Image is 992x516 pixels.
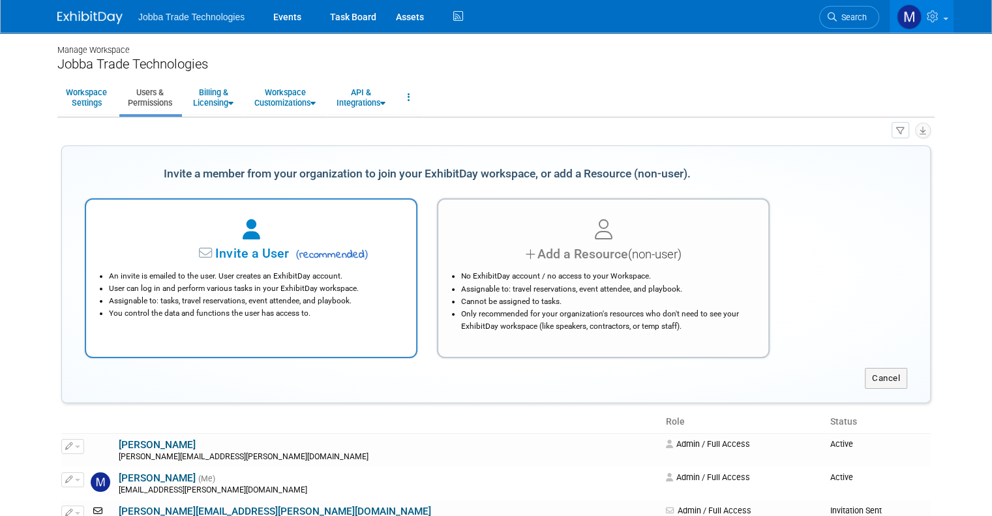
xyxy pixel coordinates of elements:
li: Assignable to: travel reservations, event attendee, and playbook. [461,283,752,296]
img: David Almario [91,439,110,459]
div: Manage Workspace [57,33,935,56]
span: Admin / Full Access [666,439,750,449]
div: Jobba Trade Technologies [57,56,935,72]
img: Madison McDonnell [91,472,110,492]
span: Search [837,12,867,22]
li: An invite is emailed to the user. User creates an ExhibitDay account. [109,270,400,282]
span: Invite a User [134,246,288,261]
a: WorkspaceSettings [57,82,115,114]
a: [PERSON_NAME] [119,472,196,484]
a: [PERSON_NAME] [119,439,196,451]
li: Cannot be assigned to tasks. [461,296,752,308]
button: Cancel [865,368,907,389]
li: Assignable to: tasks, travel reservations, event attendee, and playbook. [109,295,400,307]
span: Admin / Full Access [666,472,750,482]
div: Add a Resource [455,245,752,264]
span: (Me) [198,474,215,483]
th: Role [661,411,824,433]
span: Active [830,472,853,482]
div: Invite a member from your organization to join your ExhibitDay workspace, or add a Resource (non-... [85,160,770,189]
span: ) [365,248,368,260]
div: [EMAIL_ADDRESS][PERSON_NAME][DOMAIN_NAME] [119,485,657,496]
a: Users &Permissions [119,82,181,114]
a: Search [819,6,879,29]
a: API &Integrations [328,82,394,114]
li: User can log in and perform various tasks in your ExhibitDay workspace. [109,282,400,295]
span: Jobba Trade Technologies [138,12,245,22]
img: ExhibitDay [57,11,123,24]
span: recommended [292,247,368,263]
th: Status [825,411,931,433]
a: WorkspaceCustomizations [246,82,324,114]
span: Active [830,439,853,449]
span: (non-user) [628,247,682,262]
img: Madison McDonnell [897,5,922,29]
span: Admin / Full Access [666,506,751,515]
div: [PERSON_NAME][EMAIL_ADDRESS][PERSON_NAME][DOMAIN_NAME] [119,452,657,463]
span: ( [295,248,299,260]
li: Only recommended for your organization's resources who don't need to see your ExhibitDay workspac... [461,308,752,333]
li: You control the data and functions the user has access to. [109,307,400,320]
a: Billing &Licensing [185,82,242,114]
li: No ExhibitDay account / no access to your Workspace. [461,270,752,282]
